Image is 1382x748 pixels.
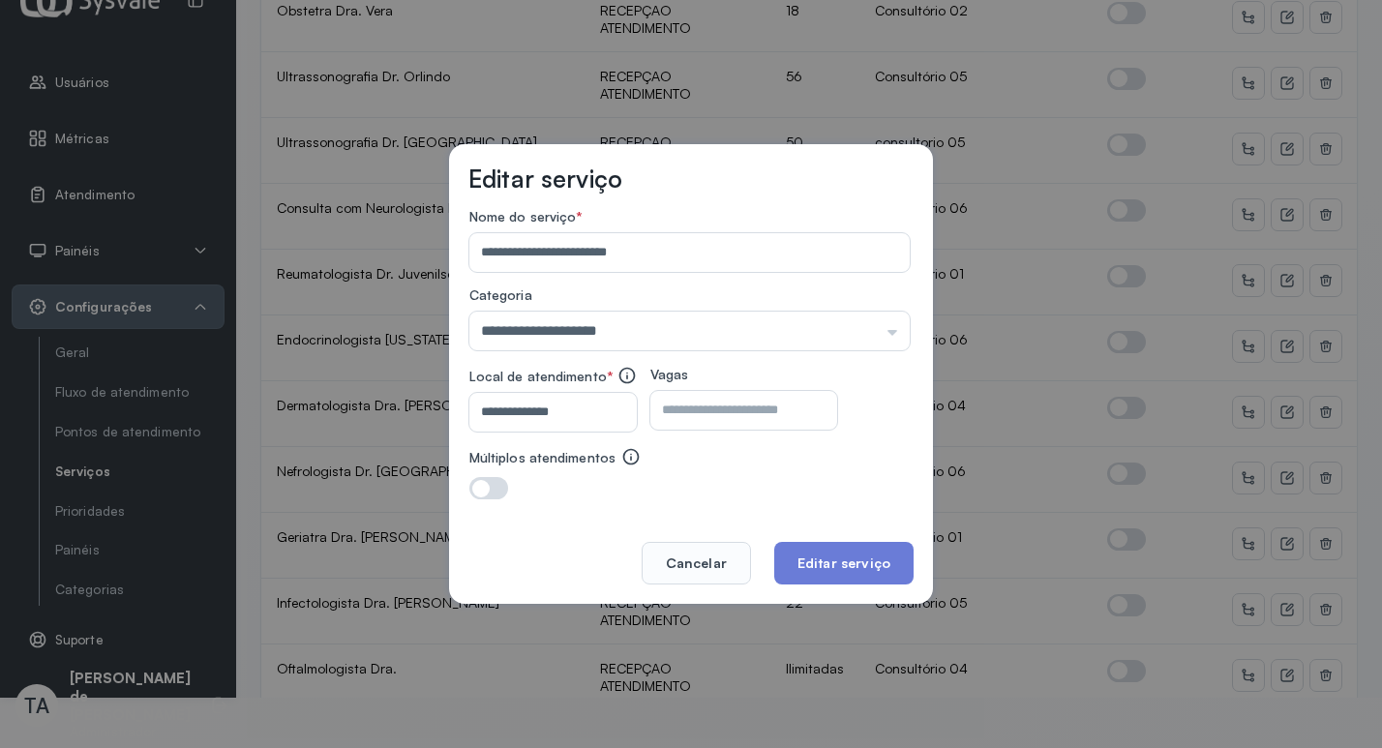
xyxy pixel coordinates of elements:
[469,450,616,466] label: Múltiplos atendimentos
[469,368,607,384] span: Local de atendimento
[774,542,914,584] button: Editar serviço
[469,208,577,224] span: Nome do serviço
[468,164,622,194] h3: Editar serviço
[642,542,751,584] button: Cancelar
[650,366,689,382] span: Vagas
[469,286,532,303] span: Categoria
